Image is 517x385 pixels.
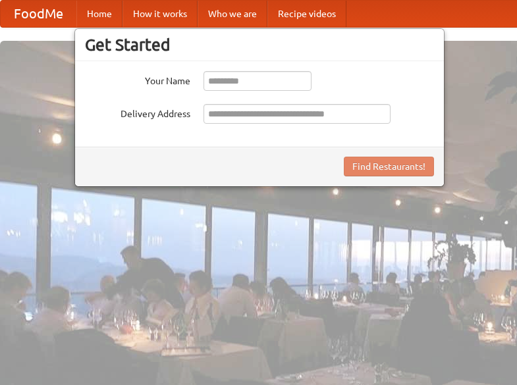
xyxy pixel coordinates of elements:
[85,104,190,120] label: Delivery Address
[76,1,122,27] a: Home
[267,1,346,27] a: Recipe videos
[85,35,434,55] h3: Get Started
[198,1,267,27] a: Who we are
[122,1,198,27] a: How it works
[85,71,190,88] label: Your Name
[344,157,434,176] button: Find Restaurants!
[1,1,76,27] a: FoodMe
